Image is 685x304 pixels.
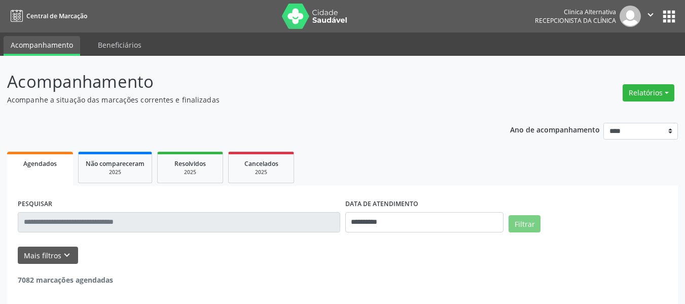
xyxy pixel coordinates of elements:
p: Ano de acompanhamento [510,123,600,136]
button: apps [660,8,678,25]
div: 2025 [236,168,286,176]
p: Acompanhe a situação das marcações correntes e finalizadas [7,94,477,105]
a: Beneficiários [91,36,149,54]
span: Resolvidos [174,159,206,168]
label: DATA DE ATENDIMENTO [345,196,418,212]
button: Filtrar [509,215,540,232]
span: Central de Marcação [26,12,87,20]
span: Recepcionista da clínica [535,16,616,25]
div: Clinica Alternativa [535,8,616,16]
img: img [620,6,641,27]
button:  [641,6,660,27]
label: PESQUISAR [18,196,52,212]
p: Acompanhamento [7,69,477,94]
button: Relatórios [623,84,674,102]
strong: 7082 marcações agendadas [18,275,113,285]
div: 2025 [165,168,215,176]
a: Acompanhamento [4,36,80,56]
span: Agendados [23,159,57,168]
a: Central de Marcação [7,8,87,24]
i:  [645,9,656,20]
div: 2025 [86,168,145,176]
i: keyboard_arrow_down [61,250,73,261]
span: Não compareceram [86,159,145,168]
span: Cancelados [244,159,278,168]
button: Mais filtroskeyboard_arrow_down [18,247,78,264]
